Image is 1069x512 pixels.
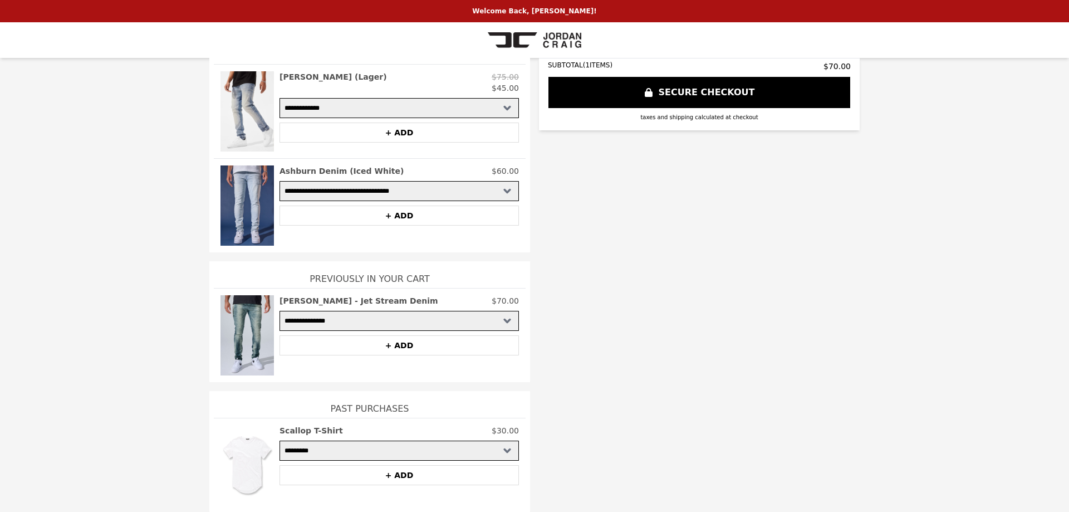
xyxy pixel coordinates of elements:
[279,295,438,306] h2: [PERSON_NAME] - Jet Stream Denim
[279,123,519,143] button: + ADD
[279,425,343,436] h2: Scallop T-Shirt
[279,465,519,485] button: + ADD
[220,425,274,505] img: Scallop T-Shirt
[488,29,581,51] img: Brand Logo
[279,441,519,461] select: Select a product variant
[220,165,274,246] img: Ashburn Denim (Iced White)
[492,165,519,177] p: $60.00
[823,61,851,72] span: $70.00
[548,113,851,121] div: taxes and shipping calculated at checkout
[548,76,851,109] button: SECURE CHECKOUT
[279,206,519,226] button: + ADD
[279,165,404,177] h2: Ashburn Denim (Iced White)
[492,295,519,306] p: $70.00
[583,61,612,69] span: ( 1 ITEMS)
[279,181,519,201] select: Select a product variant
[7,7,1062,16] p: Welcome Back, [PERSON_NAME]!
[492,71,519,82] p: $75.00
[548,61,583,69] span: SUBTOTAL
[279,335,519,355] button: + ADD
[492,425,519,436] p: $30.00
[279,311,519,331] select: Select a product variant
[220,295,274,376] img: Sean - Jet Stream Denim
[220,71,274,152] img: Sean - Gaucho Denim (Lager)
[279,98,519,118] select: Select a product variant
[214,391,526,418] h1: Past Purchases
[492,82,519,94] p: $45.00
[279,71,387,82] h2: [PERSON_NAME] (Lager)
[214,261,526,288] h1: Previously In Your Cart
